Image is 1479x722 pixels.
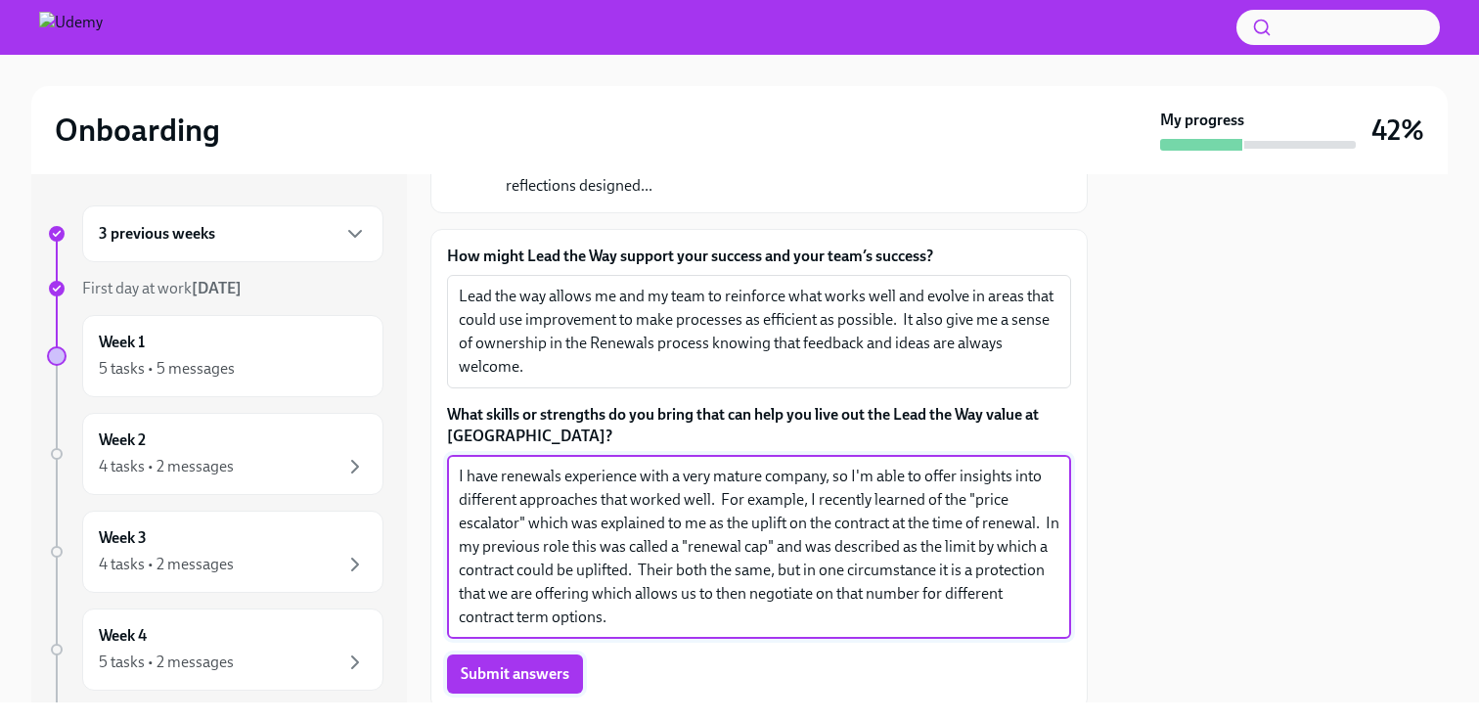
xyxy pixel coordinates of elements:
[99,429,146,451] h6: Week 2
[99,332,145,353] h6: Week 1
[39,12,103,43] img: Udemy
[99,456,234,477] div: 4 tasks • 2 messages
[47,609,383,691] a: Week 45 tasks • 2 messages
[99,223,215,245] h6: 3 previous weeks
[47,413,383,495] a: Week 24 tasks • 2 messages
[1160,110,1244,131] strong: My progress
[47,278,383,299] a: First day at work[DATE]
[99,625,147,647] h6: Week 4
[47,511,383,593] a: Week 34 tasks • 2 messages
[99,652,234,673] div: 5 tasks • 2 messages
[447,404,1071,447] label: What skills or strengths do you bring that can help you live out the Lead the Way value at [GEOGR...
[99,554,234,575] div: 4 tasks • 2 messages
[99,527,147,549] h6: Week 3
[82,205,383,262] div: 3 previous weeks
[447,654,583,694] button: Submit answers
[1371,113,1424,148] h3: 42%
[447,246,1071,267] label: How might Lead the Way support your success and your team’s success?
[506,154,1032,197] p: As part of your onboarding, we’re excited to invite you into a series of weekly reflections desig...
[459,465,1059,629] textarea: I have renewals experience with a very mature company, so I'm able to offer insights into differe...
[82,279,242,297] span: First day at work
[99,358,235,380] div: 5 tasks • 5 messages
[461,664,569,684] span: Submit answers
[47,315,383,397] a: Week 15 tasks • 5 messages
[55,111,220,150] h2: Onboarding
[192,279,242,297] strong: [DATE]
[459,285,1059,379] textarea: Lead the way allows me and my team to reinforce what works well and evolve in areas that could us...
